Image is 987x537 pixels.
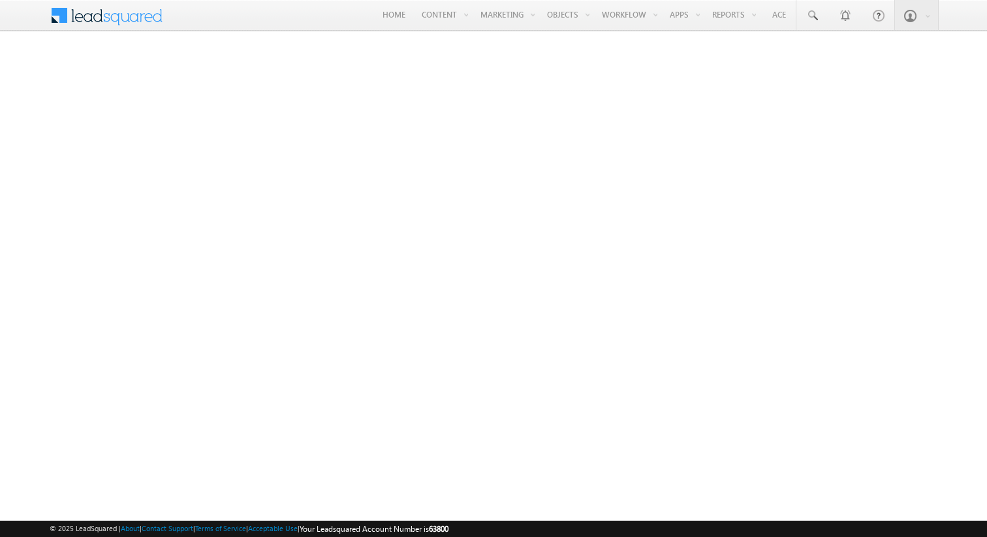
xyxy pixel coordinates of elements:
a: Acceptable Use [248,524,298,532]
a: Contact Support [142,524,193,532]
span: Your Leadsquared Account Number is [300,524,448,534]
a: About [121,524,140,532]
span: 63800 [429,524,448,534]
a: Terms of Service [195,524,246,532]
span: © 2025 LeadSquared | | | | | [50,523,448,535]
